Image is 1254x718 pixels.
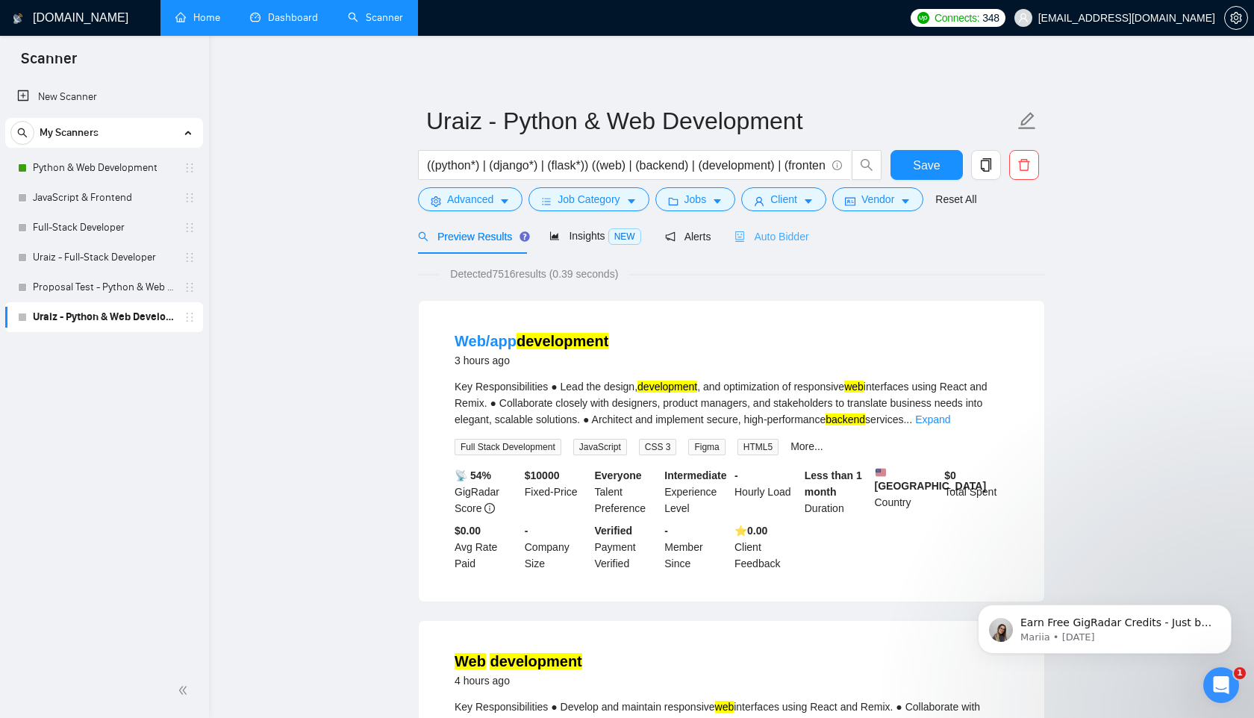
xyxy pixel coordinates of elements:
span: Detected 7516 results (0.39 seconds) [440,266,628,282]
div: 3 hours ago [455,352,608,369]
span: HTML5 [737,439,779,455]
span: CSS 3 [639,439,677,455]
span: search [418,231,428,242]
b: - [664,525,668,537]
span: caret-down [900,196,911,207]
input: Scanner name... [426,102,1014,140]
a: Reset All [935,191,976,207]
span: Preview Results [418,231,525,243]
div: Tooltip anchor [518,230,531,243]
span: setting [1225,12,1247,24]
span: caret-down [499,196,510,207]
span: user [754,196,764,207]
button: delete [1009,150,1039,180]
div: Avg Rate Paid [452,522,522,572]
div: Total Spent [941,467,1011,516]
div: Company Size [522,522,592,572]
span: caret-down [712,196,723,207]
div: Hourly Load [731,467,802,516]
span: Client [770,191,797,207]
span: edit [1017,111,1037,131]
span: NEW [608,228,641,245]
span: Figma [688,439,725,455]
span: Jobs [684,191,707,207]
a: Web development [455,653,582,669]
button: folderJobscaret-down [655,187,736,211]
div: Talent Preference [592,467,662,516]
div: Payment Verified [592,522,662,572]
span: info-circle [484,503,495,513]
span: Insights [549,230,640,242]
div: Experience Level [661,467,731,516]
div: 4 hours ago [455,672,582,690]
b: 📡 54% [455,469,491,481]
div: Fixed-Price [522,467,592,516]
div: Key Responsibilities ● Lead the design, , and optimization of responsive interfaces using React a... [455,378,1008,428]
span: Alerts [665,231,711,243]
a: Uraiz - Python & Web Development [33,302,175,332]
b: $0.00 [455,525,481,537]
li: New Scanner [5,82,203,112]
span: idcard [845,196,855,207]
div: Client Feedback [731,522,802,572]
span: JavaScript [573,439,627,455]
button: userClientcaret-down [741,187,826,211]
span: folder [668,196,679,207]
span: Connects: [935,10,979,26]
iframe: Intercom notifications message [955,573,1254,678]
button: copy [971,150,1001,180]
a: searchScanner [348,11,403,24]
span: caret-down [626,196,637,207]
a: More... [790,440,823,452]
span: Save [913,156,940,175]
span: notification [665,231,676,242]
mark: Web [455,653,486,669]
span: Vendor [861,191,894,207]
span: 348 [982,10,999,26]
button: barsJob Categorycaret-down [528,187,649,211]
span: holder [184,252,196,263]
div: GigRadar Score [452,467,522,516]
a: JavaScript & Frontend [33,183,175,213]
li: My Scanners [5,118,203,332]
iframe: Intercom live chat [1203,667,1239,703]
a: homeHome [175,11,220,24]
b: - [734,469,738,481]
span: bars [541,196,552,207]
span: Full Stack Development [455,439,561,455]
a: Python & Web Development [33,153,175,183]
mark: development [637,381,697,393]
button: search [852,150,882,180]
a: Full-Stack Developer [33,213,175,243]
span: caret-down [803,196,814,207]
a: dashboardDashboard [250,11,318,24]
a: setting [1224,12,1248,24]
b: Verified [595,525,633,537]
a: Web/appdevelopment [455,333,608,349]
mark: web [715,701,734,713]
b: [GEOGRAPHIC_DATA] [875,467,987,492]
span: Scanner [9,48,89,79]
span: holder [184,192,196,204]
img: 🇺🇸 [876,467,886,478]
a: Expand [915,413,950,425]
button: setting [1224,6,1248,30]
button: idcardVendorcaret-down [832,187,923,211]
b: - [525,525,528,537]
span: delete [1010,158,1038,172]
input: Search Freelance Jobs... [427,156,826,175]
mark: development [517,333,608,349]
button: Save [890,150,963,180]
span: ... [903,413,912,425]
mark: development [490,653,581,669]
button: settingAdvancedcaret-down [418,187,522,211]
span: 1 [1234,667,1246,679]
span: search [852,158,881,172]
span: My Scanners [40,118,99,148]
div: Member Since [661,522,731,572]
b: Less than 1 month [805,469,862,498]
span: info-circle [832,160,842,170]
mark: web [844,381,864,393]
